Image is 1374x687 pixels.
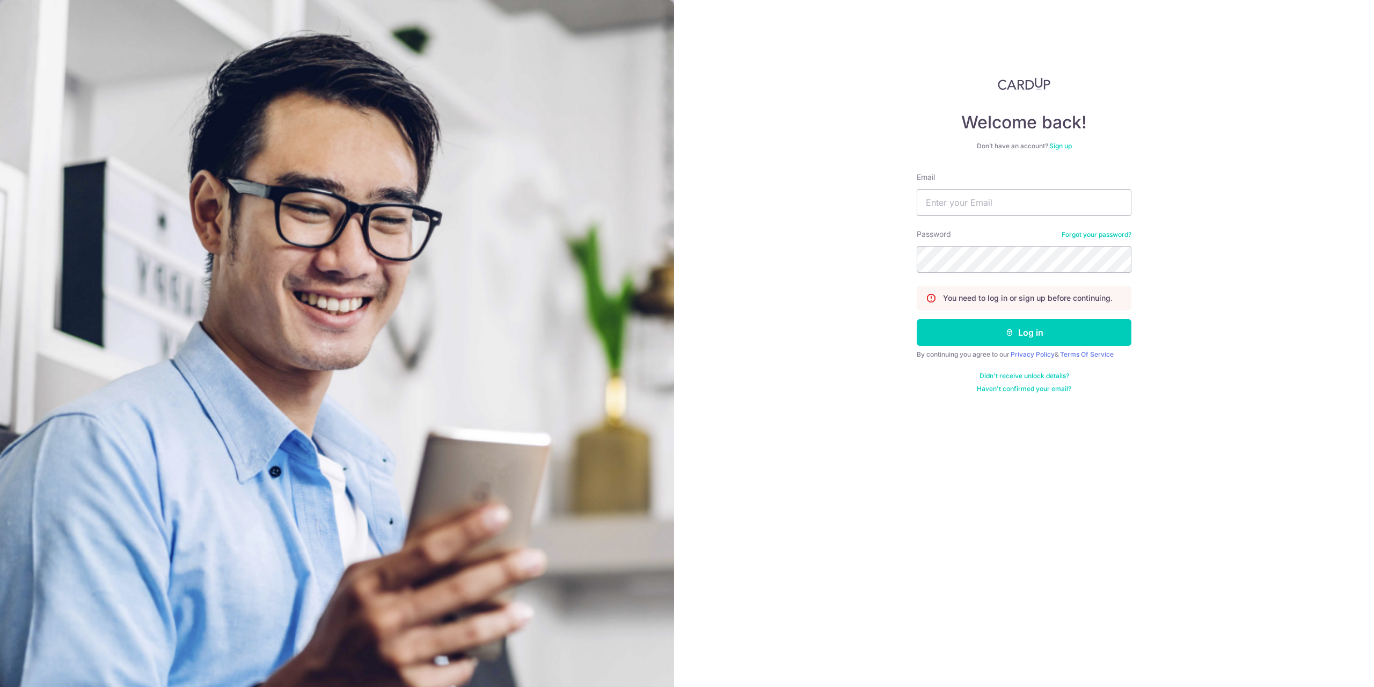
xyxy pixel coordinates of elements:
input: Enter your Email [917,189,1131,216]
a: Didn't receive unlock details? [980,372,1069,380]
a: Sign up [1049,142,1072,150]
label: Email [917,172,935,183]
a: Haven't confirmed your email? [977,385,1071,393]
button: Log in [917,319,1131,346]
label: Password [917,229,951,240]
div: By continuing you agree to our & [917,350,1131,359]
img: CardUp Logo [998,77,1050,90]
p: You need to log in or sign up before continuing. [943,293,1113,303]
a: Terms Of Service [1060,350,1114,358]
a: Privacy Policy [1011,350,1055,358]
a: Forgot your password? [1062,230,1131,239]
h4: Welcome back! [917,112,1131,133]
div: Don’t have an account? [917,142,1131,150]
